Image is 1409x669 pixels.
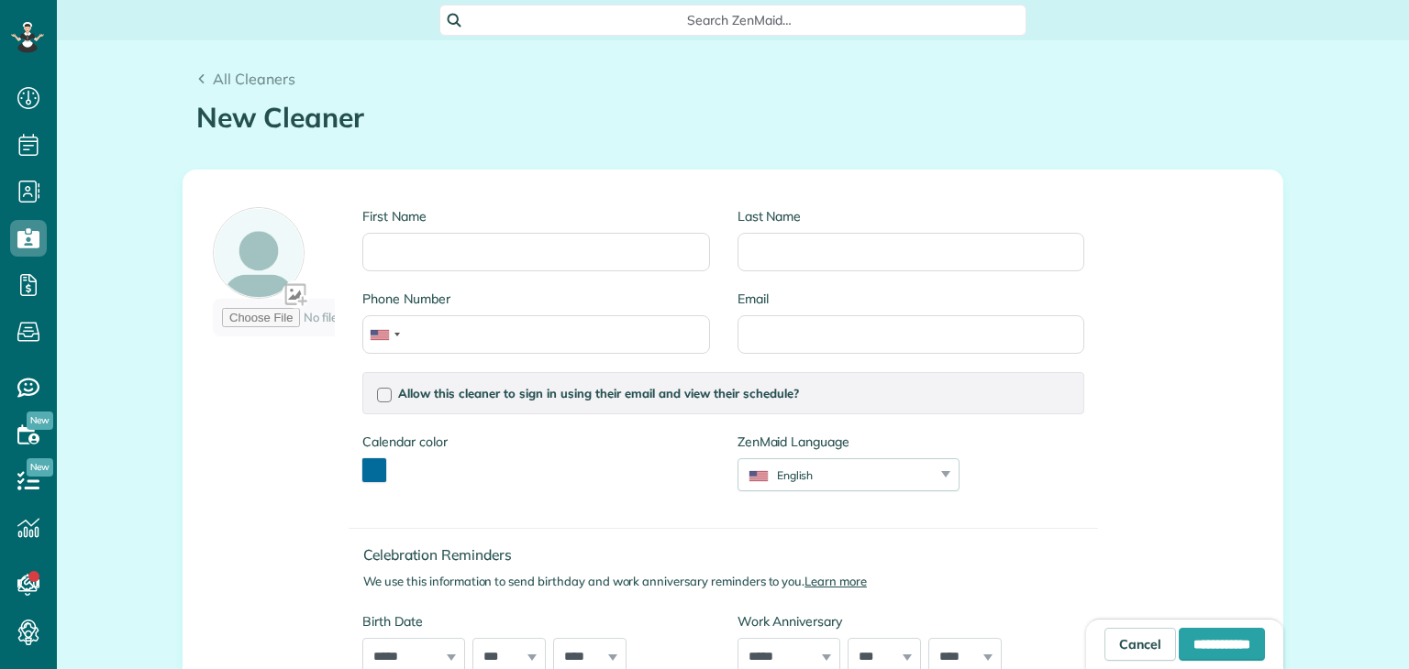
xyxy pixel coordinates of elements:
div: English [738,467,936,483]
label: Work Anniversary [738,612,1084,631]
span: Allow this cleaner to sign in using their email and view their schedule? [398,386,799,400]
span: All Cleaners [213,70,295,88]
span: New [27,458,53,477]
label: ZenMaid Language [738,433,960,451]
label: Email [738,290,1084,308]
button: toggle color picker dialog [362,458,386,482]
label: First Name [362,207,709,225]
p: We use this information to send birthday and work anniversary reminders to you. [363,573,1098,590]
h4: Celebration Reminders [363,547,1098,563]
a: All Cleaners [196,68,295,90]
label: Last Name [738,207,1084,225]
div: United States: +1 [363,316,405,353]
label: Phone Number [362,290,709,308]
a: Learn more [804,574,867,588]
h1: New Cleaner [196,103,1270,133]
span: New [27,411,53,430]
label: Calendar color [362,433,447,451]
label: Birth Date [362,612,709,631]
a: Cancel [1104,628,1176,661]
